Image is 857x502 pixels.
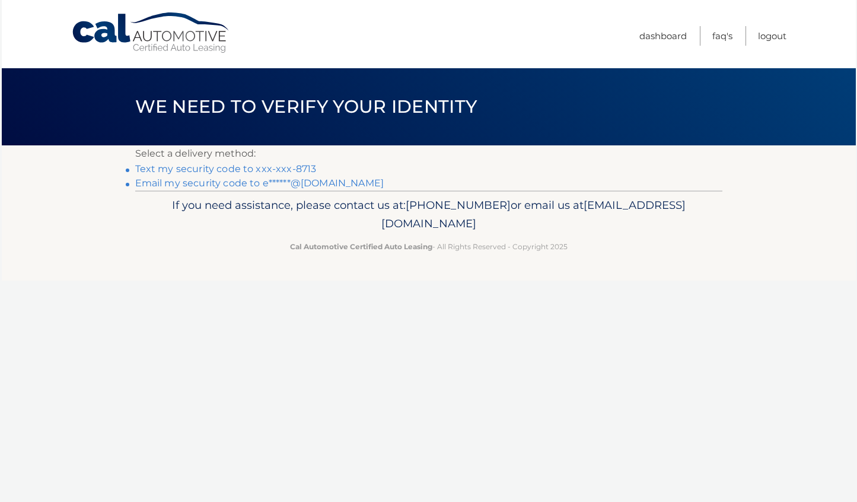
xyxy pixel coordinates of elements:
[71,12,231,54] a: Cal Automotive
[135,163,317,174] a: Text my security code to xxx-xxx-8713
[135,96,477,117] span: We need to verify your identity
[290,242,432,251] strong: Cal Automotive Certified Auto Leasing
[143,240,715,253] p: - All Rights Reserved - Copyright 2025
[135,145,722,162] p: Select a delivery method:
[143,196,715,234] p: If you need assistance, please contact us at: or email us at
[639,26,687,46] a: Dashboard
[712,26,732,46] a: FAQ's
[406,198,511,212] span: [PHONE_NUMBER]
[135,177,384,189] a: Email my security code to e******@[DOMAIN_NAME]
[758,26,786,46] a: Logout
